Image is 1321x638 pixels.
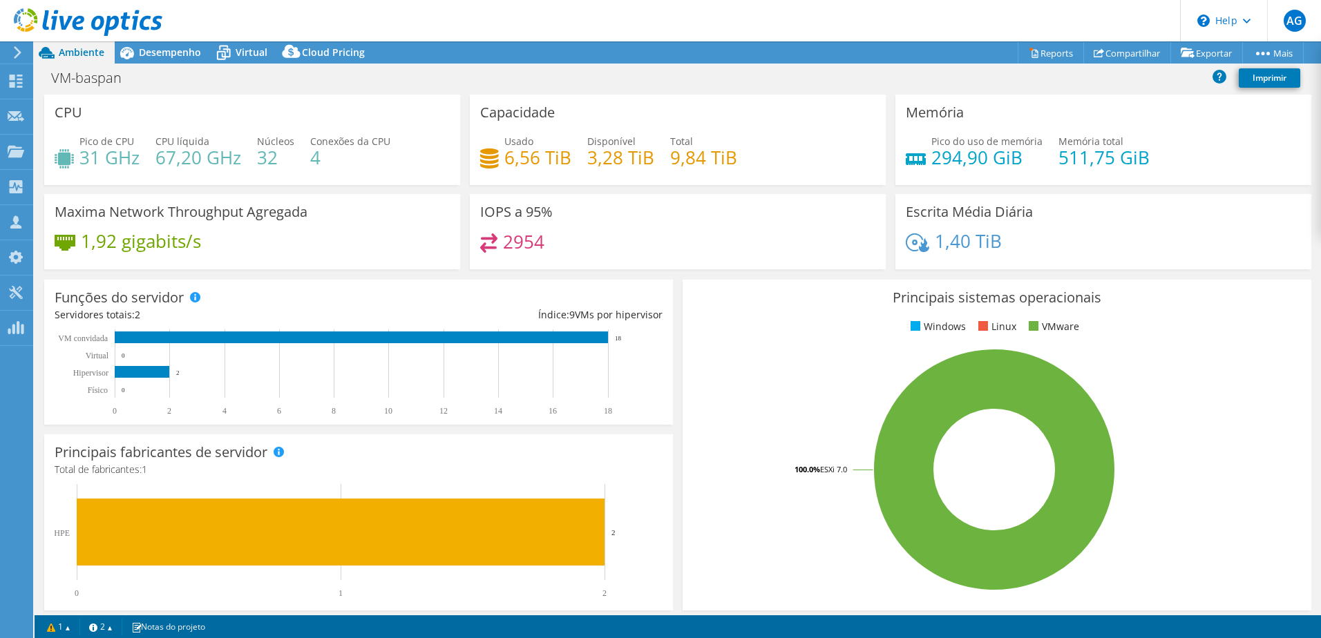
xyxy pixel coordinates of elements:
[820,464,847,474] tspan: ESXi 7.0
[587,135,636,148] span: Disponível
[931,150,1043,165] h4: 294,90 GiB
[79,150,140,165] h4: 31 GHz
[222,406,227,416] text: 4
[693,290,1301,305] h3: Principais sistemas operacionais
[670,150,737,165] h4: 9,84 TiB
[135,308,140,321] span: 2
[1058,135,1123,148] span: Memória total
[549,406,557,416] text: 16
[439,406,448,416] text: 12
[122,387,125,394] text: 0
[55,204,307,220] h3: Maxima Network Throughput Agregada
[86,351,109,360] text: Virtual
[611,528,616,536] text: 2
[587,150,654,165] h4: 3,28 TiB
[670,135,693,148] span: Total
[55,290,184,305] h3: Funções do servidor
[1083,42,1171,64] a: Compartilhar
[931,135,1043,148] span: Pico do uso de memória
[906,105,964,120] h3: Memória
[1284,10,1306,32] span: AG
[1170,42,1243,64] a: Exportar
[1025,319,1079,334] li: VMware
[81,233,201,249] h4: 1,92 gigabits/s
[615,335,622,342] text: 18
[480,204,553,220] h3: IOPS a 95%
[1242,42,1304,64] a: Mais
[113,406,117,416] text: 0
[310,150,390,165] h4: 4
[122,618,215,635] a: Notas do projeto
[55,105,82,120] h3: CPU
[37,618,80,635] a: 1
[935,233,1002,249] h4: 1,40 TiB
[55,307,359,322] div: Servidores totais:
[339,588,343,598] text: 1
[59,46,104,59] span: Ambiente
[45,70,143,86] h1: VM-baspan
[1018,42,1084,64] a: Reports
[1197,14,1210,27] svg: \n
[142,463,147,476] span: 1
[167,406,171,416] text: 2
[906,204,1033,220] h3: Escrita Média Diária
[257,150,294,165] h4: 32
[236,46,267,59] span: Virtual
[54,528,70,538] text: HPE
[975,319,1016,334] li: Linux
[79,618,122,635] a: 2
[302,46,365,59] span: Cloud Pricing
[257,135,294,148] span: Núcleos
[155,150,241,165] h4: 67,20 GHz
[176,369,180,376] text: 2
[480,105,555,120] h3: Capacidade
[359,307,663,322] div: Índice: VMs por hipervisor
[79,135,134,148] span: Pico de CPU
[602,588,607,598] text: 2
[55,445,267,460] h3: Principais fabricantes de servidor
[310,135,390,148] span: Conexões da CPU
[277,406,281,416] text: 6
[122,352,125,359] text: 0
[88,385,108,395] tspan: Físico
[75,588,79,598] text: 0
[503,234,544,249] h4: 2954
[795,464,820,474] tspan: 100.0%
[73,368,108,378] text: Hipervisor
[1239,68,1300,88] a: Imprimir
[332,406,336,416] text: 8
[1058,150,1150,165] h4: 511,75 GiB
[494,406,502,416] text: 14
[155,135,209,148] span: CPU líquida
[504,150,571,165] h4: 6,56 TiB
[58,333,108,343] text: VM convidada
[907,319,966,334] li: Windows
[384,406,392,416] text: 10
[604,406,612,416] text: 18
[504,135,533,148] span: Usado
[139,46,201,59] span: Desempenho
[55,462,663,477] h4: Total de fabricantes:
[569,308,575,321] span: 9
